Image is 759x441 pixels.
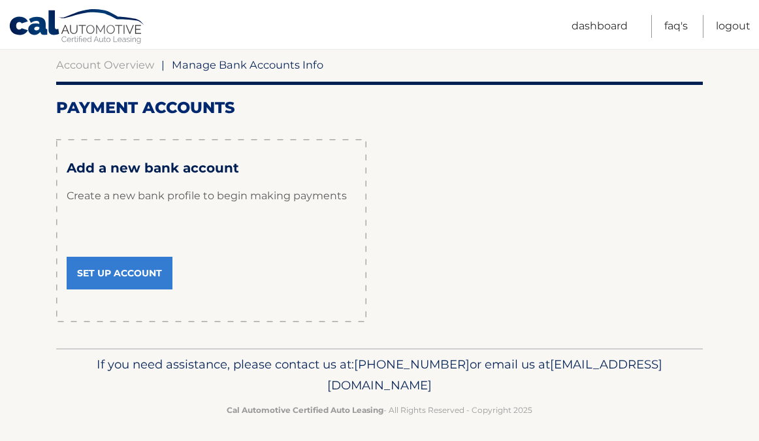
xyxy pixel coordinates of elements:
[354,357,470,372] span: [PHONE_NUMBER]
[67,160,356,176] h3: Add a new bank account
[572,15,628,38] a: Dashboard
[56,58,154,71] a: Account Overview
[716,15,751,38] a: Logout
[67,176,356,216] p: Create a new bank profile to begin making payments
[664,15,688,38] a: FAQ's
[8,8,146,46] a: Cal Automotive
[65,403,694,417] p: - All Rights Reserved - Copyright 2025
[67,257,172,289] a: Set Up Account
[227,405,383,415] strong: Cal Automotive Certified Auto Leasing
[327,357,662,393] span: [EMAIL_ADDRESS][DOMAIN_NAME]
[65,354,694,396] p: If you need assistance, please contact us at: or email us at
[161,58,165,71] span: |
[56,98,703,118] h2: Payment Accounts
[172,58,323,71] span: Manage Bank Accounts Info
